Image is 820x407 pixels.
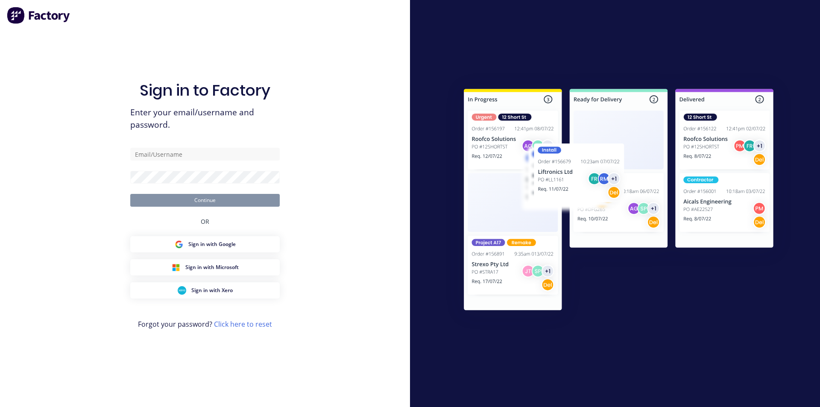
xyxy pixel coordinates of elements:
span: Sign in with Xero [191,287,233,294]
a: Click here to reset [214,319,272,329]
img: Sign in [445,72,792,331]
span: Sign in with Microsoft [185,264,239,271]
button: Microsoft Sign inSign in with Microsoft [130,259,280,275]
img: Xero Sign in [178,286,186,295]
img: Factory [7,7,71,24]
h1: Sign in to Factory [140,81,270,100]
img: Microsoft Sign in [172,263,180,272]
div: OR [201,207,209,236]
button: Xero Sign inSign in with Xero [130,282,280,299]
img: Google Sign in [175,240,183,249]
span: Sign in with Google [188,240,236,248]
input: Email/Username [130,148,280,161]
button: Continue [130,194,280,207]
span: Forgot your password? [138,319,272,329]
span: Enter your email/username and password. [130,106,280,131]
button: Google Sign inSign in with Google [130,236,280,252]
